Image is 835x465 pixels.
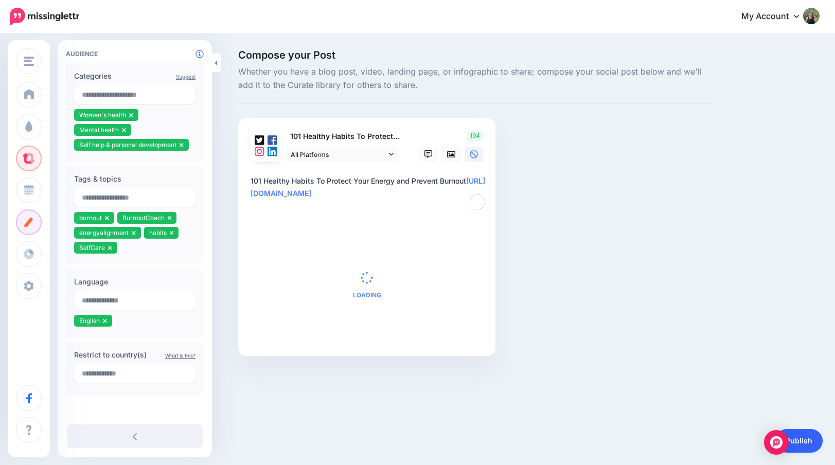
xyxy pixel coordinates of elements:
[79,244,105,252] span: SelfCare
[10,8,79,25] img: Missinglettr
[775,429,823,453] a: Publish
[79,214,102,222] span: burnout
[149,229,167,237] span: habits
[731,4,820,29] a: My Account
[122,214,165,222] span: BurnoutCoach
[74,70,196,82] label: Categories
[79,317,100,325] span: English
[165,352,196,359] a: What is this?
[74,276,196,288] label: Language
[79,141,176,149] span: Self help & personal development
[79,229,129,237] span: energyalignment
[79,111,126,119] span: Women's health
[74,349,196,361] label: Restrict to country(s)
[74,173,196,185] label: Tags & topics
[176,74,196,80] a: Suggest
[764,430,789,455] div: Open Intercom Messenger
[79,126,119,134] span: Mental health
[24,57,34,66] img: menu.png
[66,50,204,58] h4: Audience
